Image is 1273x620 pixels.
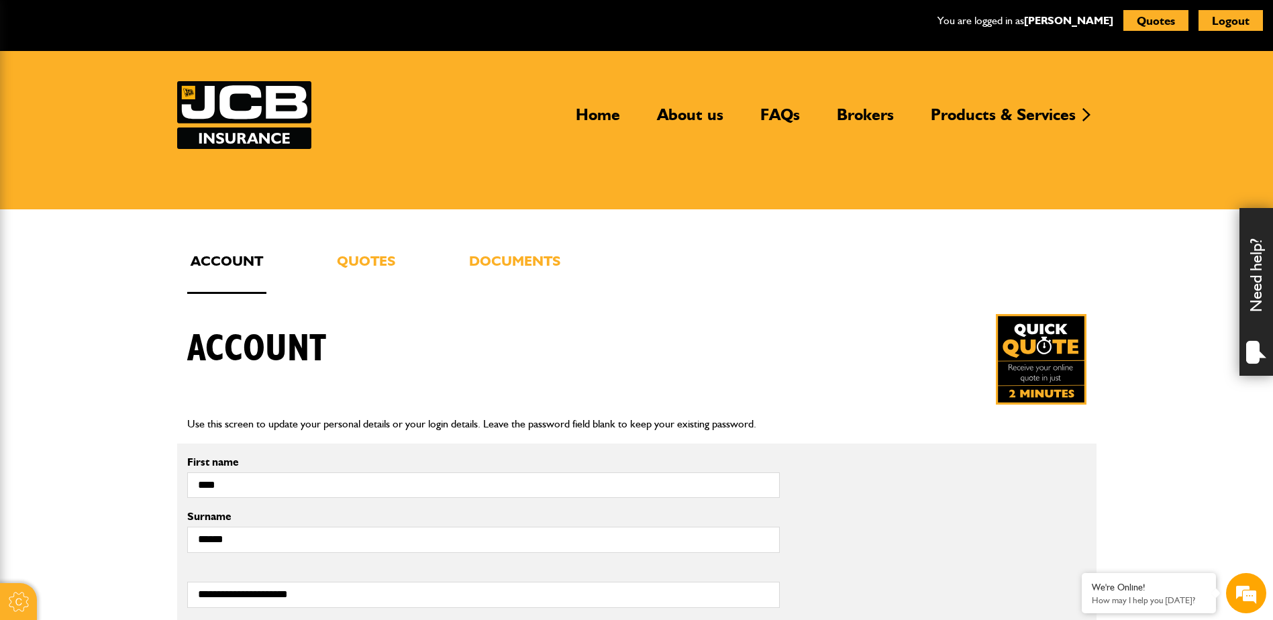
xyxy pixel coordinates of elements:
img: Quick Quote [996,314,1086,405]
button: Logout [1199,10,1263,31]
a: FAQs [750,105,810,136]
button: Quotes [1123,10,1188,31]
a: Brokers [827,105,904,136]
div: Need help? [1239,208,1273,376]
a: Products & Services [921,105,1086,136]
a: Account [187,250,266,294]
h1: Account [187,327,326,372]
a: [PERSON_NAME] [1024,14,1113,27]
label: Surname [187,511,780,522]
label: First name [187,457,780,468]
img: JCB Insurance Services logo [177,81,311,149]
a: Documents [466,250,564,294]
p: Use this screen to update your personal details or your login details. Leave the password field b... [187,415,1086,433]
a: Get your insurance quote in just 2-minutes [996,314,1086,405]
a: Home [566,105,630,136]
div: We're Online! [1092,582,1206,593]
a: JCB Insurance Services [177,81,311,149]
p: How may I help you today? [1092,595,1206,605]
p: You are logged in as [937,12,1113,30]
a: About us [647,105,733,136]
a: Quotes [334,250,399,294]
